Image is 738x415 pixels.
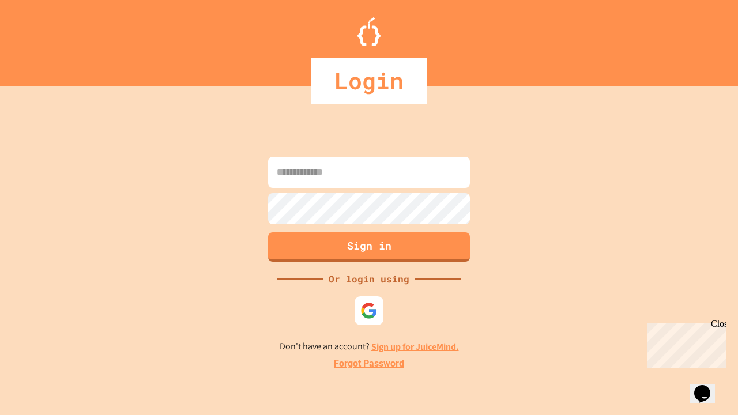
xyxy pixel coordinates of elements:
img: google-icon.svg [360,302,378,319]
iframe: chat widget [690,369,726,403]
div: Chat with us now!Close [5,5,80,73]
p: Don't have an account? [280,339,459,354]
div: Login [311,58,427,104]
a: Forgot Password [334,357,404,371]
button: Sign in [268,232,470,262]
a: Sign up for JuiceMind. [371,341,459,353]
img: Logo.svg [357,17,381,46]
iframe: chat widget [642,319,726,368]
div: Or login using [323,272,415,286]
